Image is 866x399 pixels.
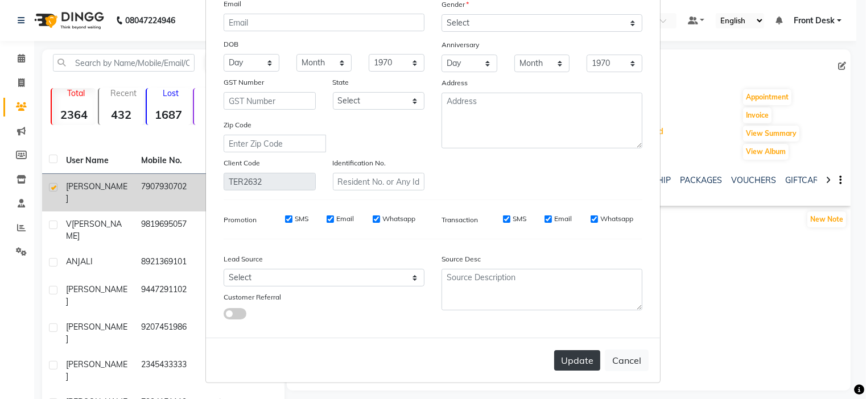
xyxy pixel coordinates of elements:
input: Client Code [224,173,316,190]
label: Source Desc [442,254,481,264]
label: Whatsapp [600,214,633,224]
label: Zip Code [224,120,251,130]
label: Transaction [442,215,478,225]
label: State [333,77,349,88]
label: Email [336,214,354,224]
label: Address [442,78,468,88]
input: Resident No. or Any Id [333,173,425,190]
label: DOB [224,39,238,49]
label: Identification No. [333,158,386,168]
label: Whatsapp [382,214,415,224]
input: GST Number [224,92,316,110]
label: Email [554,214,572,224]
input: Enter Zip Code [224,135,326,152]
button: Update [554,350,600,371]
label: Promotion [224,215,257,225]
label: Lead Source [224,254,263,264]
label: SMS [513,214,526,224]
label: Customer Referral [224,292,281,302]
label: Client Code [224,158,260,168]
button: Cancel [605,350,649,371]
label: SMS [295,214,308,224]
label: GST Number [224,77,264,88]
label: Anniversary [442,40,479,50]
input: Email [224,14,424,31]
